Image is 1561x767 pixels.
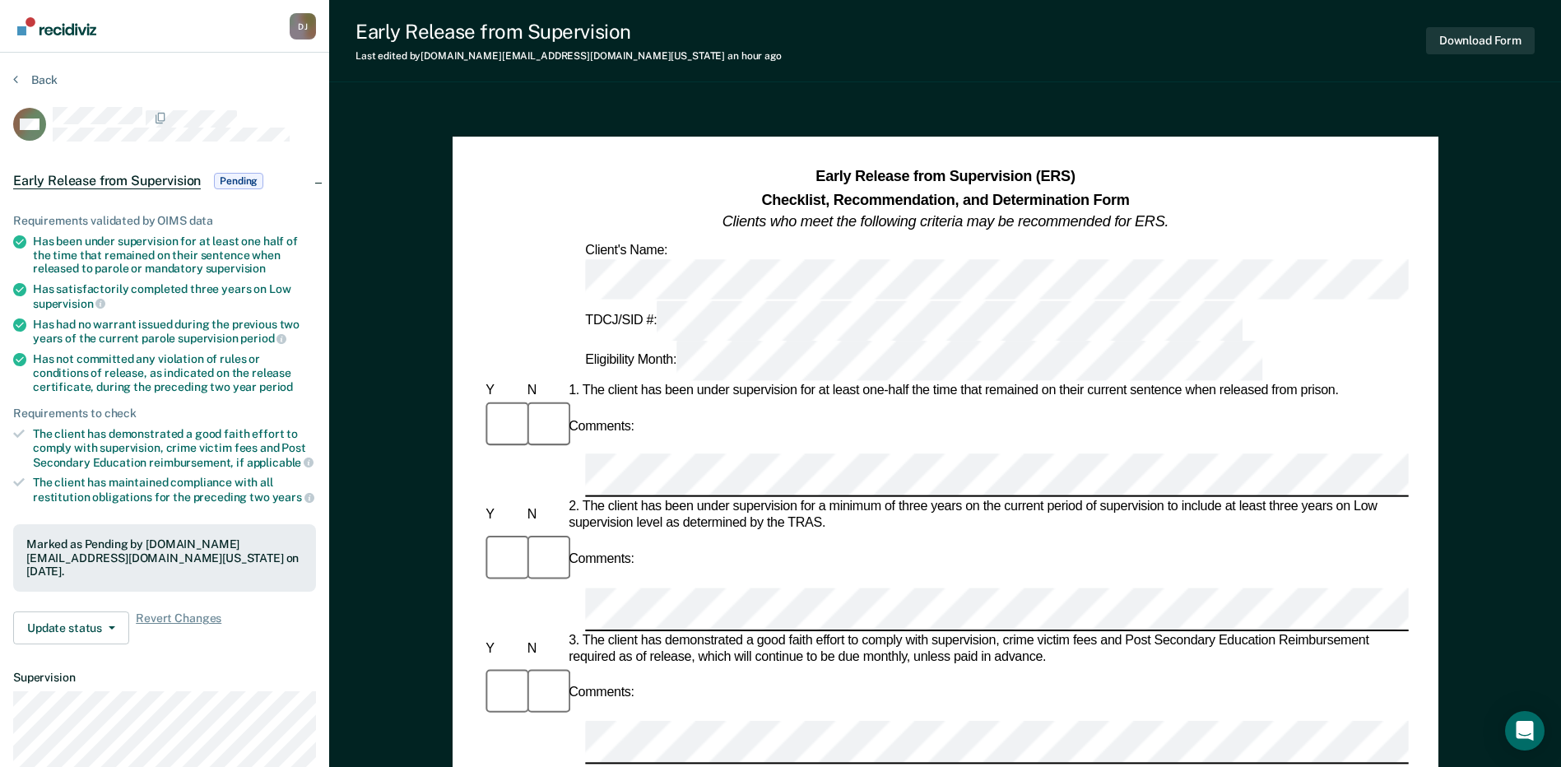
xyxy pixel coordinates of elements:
[13,173,201,189] span: Early Release from Supervision
[565,633,1409,666] div: 3. The client has demonstrated a good faith effort to comply with supervision, crime victim fees ...
[13,214,316,228] div: Requirements validated by OIMS data
[727,50,782,62] span: an hour ago
[761,191,1129,207] strong: Checklist, Recommendation, and Determination Form
[26,537,303,579] div: Marked as Pending by [DOMAIN_NAME][EMAIL_ADDRESS][DOMAIN_NAME][US_STATE] on [DATE].
[33,318,316,346] div: Has had no warrant issued during the previous two years of the current parole supervision
[582,300,1246,341] div: TDCJ/SID #:
[290,13,316,40] button: Profile dropdown button
[33,235,316,276] div: Has been under supervision for at least one half of the time that remained on their sentence when...
[13,407,316,421] div: Requirements to check
[482,383,523,399] div: Y
[33,297,105,310] span: supervision
[290,13,316,40] div: D J
[259,380,293,393] span: period
[722,213,1168,230] em: Clients who meet the following criteria may be recommended for ERS.
[565,418,638,435] div: Comments:
[565,383,1409,399] div: 1. The client has been under supervision for at least one-half the time that remained on their cu...
[17,17,96,35] img: Recidiviz
[815,169,1075,185] strong: Early Release from Supervision (ERS)
[355,20,782,44] div: Early Release from Supervision
[1505,711,1545,751] div: Open Intercom Messenger
[13,671,316,685] dt: Supervision
[565,686,638,702] div: Comments:
[1426,27,1535,54] button: Download Form
[523,383,564,399] div: N
[240,332,286,345] span: period
[355,50,782,62] div: Last edited by [DOMAIN_NAME][EMAIL_ADDRESS][DOMAIN_NAME][US_STATE]
[33,352,316,393] div: Has not committed any violation of rules or conditions of release, as indicated on the release ce...
[33,476,316,504] div: The client has maintained compliance with all restitution obligations for the preceding two
[136,611,221,644] span: Revert Changes
[565,551,638,568] div: Comments:
[582,341,1266,381] div: Eligibility Month:
[565,500,1409,532] div: 2. The client has been under supervision for a minimum of three years on the current period of su...
[482,641,523,658] div: Y
[523,508,564,524] div: N
[482,508,523,524] div: Y
[33,427,316,469] div: The client has demonstrated a good faith effort to comply with supervision, crime victim fees and...
[523,641,564,658] div: N
[13,611,129,644] button: Update status
[206,262,266,275] span: supervision
[247,456,314,469] span: applicable
[33,282,316,310] div: Has satisfactorily completed three years on Low
[214,173,263,189] span: Pending
[272,490,314,504] span: years
[13,72,58,87] button: Back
